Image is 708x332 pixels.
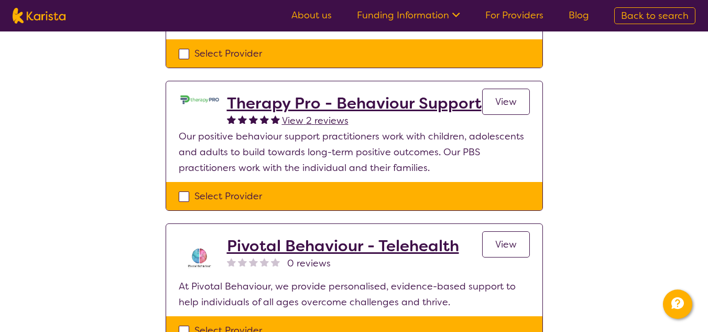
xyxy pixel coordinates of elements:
[485,9,543,22] a: For Providers
[227,94,482,113] a: Therapy Pro - Behaviour Support
[271,115,280,124] img: fullstar
[287,255,331,271] span: 0 reviews
[614,7,695,24] a: Back to search
[357,9,460,22] a: Funding Information
[227,115,236,124] img: fullstar
[495,238,517,251] span: View
[271,258,280,266] img: nonereviewstar
[249,258,258,266] img: nonereviewstar
[179,237,221,279] img: s8av3rcikle0tbnjpqc8.png
[260,115,269,124] img: fullstar
[663,290,692,319] button: Channel Menu
[621,9,689,22] span: Back to search
[282,114,348,127] span: View 2 reviews
[238,115,247,124] img: fullstar
[249,115,258,124] img: fullstar
[227,237,459,255] a: Pivotal Behaviour - Telehealth
[282,113,348,128] a: View 2 reviews
[238,258,247,266] img: nonereviewstar
[260,258,269,266] img: nonereviewstar
[482,231,530,258] a: View
[495,95,517,108] span: View
[13,8,66,24] img: Karista logo
[179,128,530,176] p: Our positive behaviour support practitioners work with children, adolescents and adults to build ...
[482,89,530,115] a: View
[179,94,221,105] img: jttgg6svmq52q30bnse1.jpg
[291,9,332,22] a: About us
[569,9,589,22] a: Blog
[179,279,530,310] p: At Pivotal Behaviour, we provide personalised, evidence-based support to help individuals of all ...
[227,258,236,266] img: nonereviewstar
